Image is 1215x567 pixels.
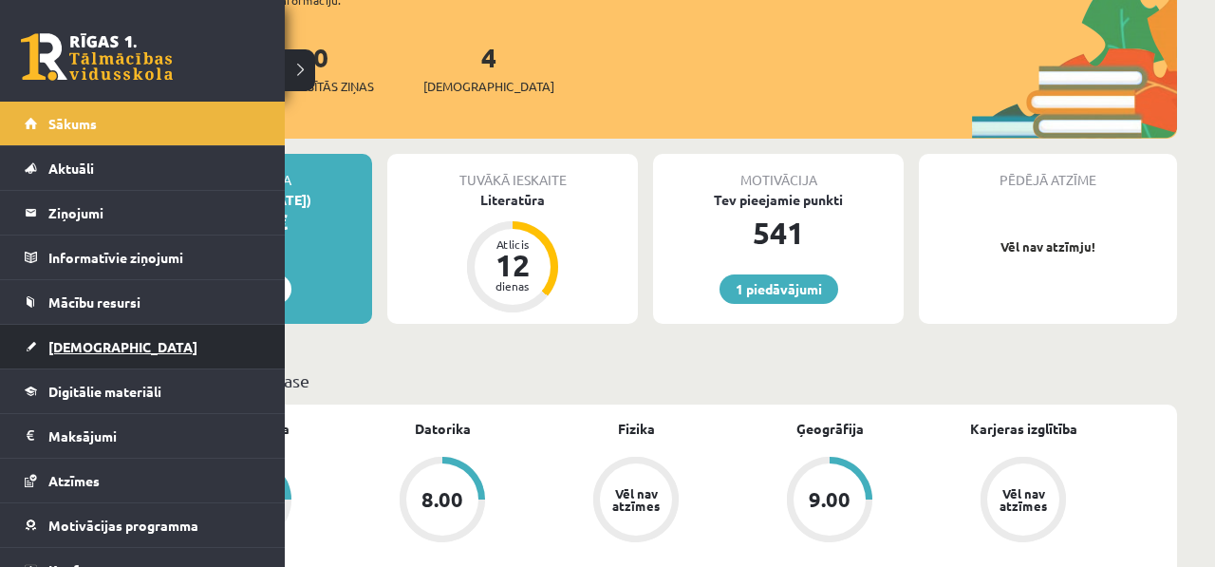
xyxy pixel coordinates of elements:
span: Motivācijas programma [48,517,198,534]
a: Vēl nav atzīmes [539,457,733,546]
div: Vēl nav atzīmes [609,487,663,512]
div: Motivācija [653,154,904,190]
p: Mācību plāns 10.a2 klase [121,368,1169,393]
span: € [275,208,288,236]
span: Mācību resursi [48,293,140,311]
a: Datorika [415,419,471,439]
a: Literatūra Atlicis 12 dienas [387,190,638,315]
span: Atzīmes [48,472,100,489]
div: Tev pieejamie punkti [653,190,904,210]
a: Ģeogrāfija [796,419,864,439]
div: 8.00 [421,489,463,510]
span: Sākums [48,115,97,132]
span: Aktuāli [48,160,94,177]
a: 8.00 [346,457,539,546]
a: Maksājumi [25,414,261,458]
a: 9.00 [733,457,926,546]
div: Tuvākā ieskaite [387,154,638,190]
a: 4[DEMOGRAPHIC_DATA] [423,40,554,96]
a: Mācību resursi [25,280,261,324]
span: [DEMOGRAPHIC_DATA] [48,338,197,355]
a: Karjeras izglītība [970,419,1077,439]
div: Pēdējā atzīme [919,154,1177,190]
div: 541 [653,210,904,255]
a: Informatīvie ziņojumi [25,236,261,279]
span: Digitālie materiāli [48,383,161,400]
a: Digitālie materiāli [25,369,261,413]
a: Rīgas 1. Tālmācības vidusskola [21,33,173,81]
a: 1 piedāvājumi [720,274,838,304]
legend: Maksājumi [48,414,261,458]
div: 12 [484,250,541,280]
a: Aktuāli [25,146,261,190]
div: dienas [484,280,541,292]
div: 9.00 [809,489,850,510]
a: 0Neizlasītās ziņas [268,40,374,96]
a: Atzīmes [25,459,261,502]
a: Ziņojumi [25,191,261,235]
a: Motivācijas programma [25,503,261,547]
a: Sākums [25,102,261,145]
span: Neizlasītās ziņas [268,77,374,96]
div: Atlicis [484,238,541,250]
div: Literatūra [387,190,638,210]
a: Vēl nav atzīmes [926,457,1120,546]
a: [DEMOGRAPHIC_DATA] [25,325,261,369]
span: [DEMOGRAPHIC_DATA] [423,77,554,96]
legend: Informatīvie ziņojumi [48,236,261,279]
p: Vēl nav atzīmju! [928,237,1168,256]
a: Fizika [618,419,655,439]
div: Vēl nav atzīmes [997,487,1050,512]
legend: Ziņojumi [48,191,261,235]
